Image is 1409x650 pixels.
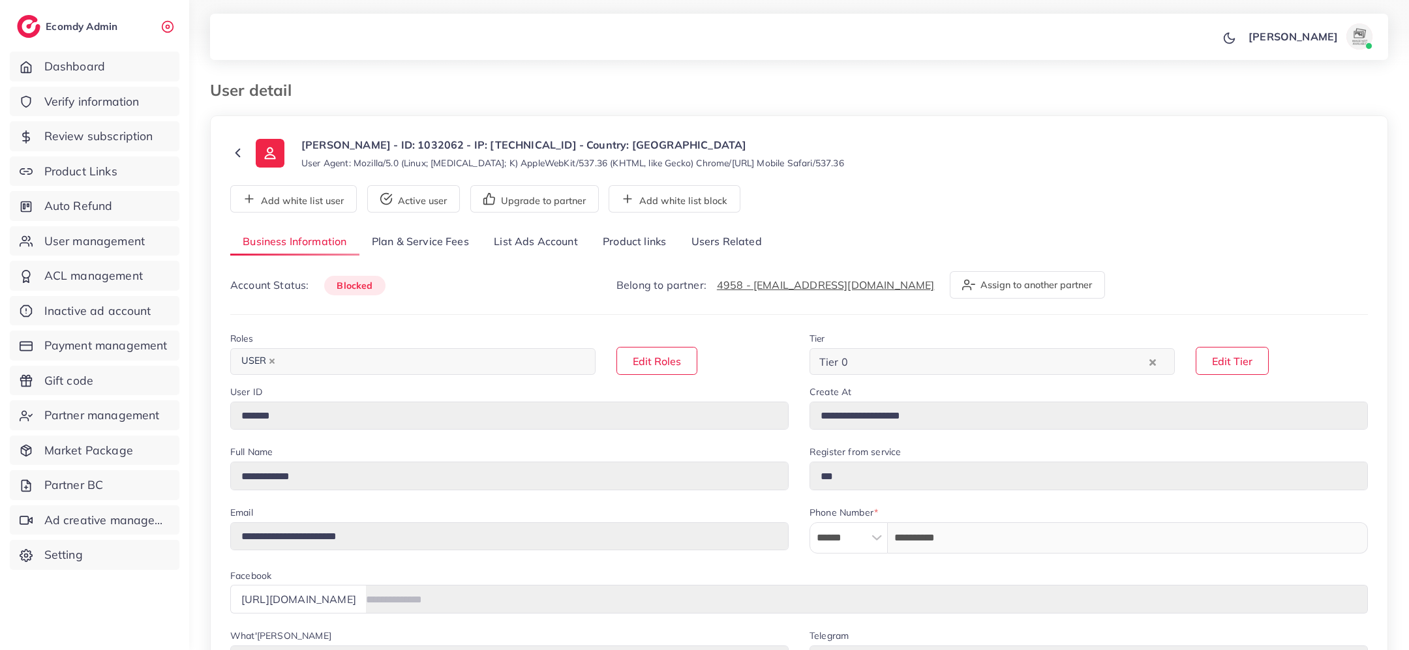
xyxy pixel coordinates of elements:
span: USER [235,352,281,370]
h2: Ecomdy Admin [46,20,121,33]
a: logoEcomdy Admin [17,15,121,38]
span: Ad creative management [44,512,170,529]
span: Partner management [44,407,160,424]
img: logo [17,15,40,38]
a: Users Related [678,228,774,256]
a: Setting [10,540,179,570]
a: Market Package [10,436,179,465]
label: Facebook [230,569,271,582]
label: Roles [230,332,253,345]
span: blocked [324,276,385,295]
a: Product Links [10,156,179,186]
label: Tier [810,332,825,345]
a: Payment management [10,331,179,361]
button: Deselect USER [269,358,275,364]
a: 4958 - [EMAIL_ADDRESS][DOMAIN_NAME] [717,278,935,291]
a: Partner BC [10,470,179,500]
a: Review subscription [10,121,179,151]
a: Business Information [230,228,359,256]
button: Edit Roles [616,347,697,375]
span: Auto Refund [44,198,113,214]
label: User ID [230,385,262,398]
button: Upgrade to partner [470,185,599,213]
p: [PERSON_NAME] - ID: 1032062 - IP: [TECHNICAL_ID] - Country: [GEOGRAPHIC_DATA] [301,137,844,153]
input: Search for option [852,351,1146,372]
span: Payment management [44,337,168,354]
a: Gift code [10,366,179,396]
span: Gift code [44,372,93,389]
a: Verify information [10,87,179,117]
a: Dashboard [10,52,179,81]
span: Inactive ad account [44,303,151,319]
label: Telegram [810,629,849,642]
label: Email [230,506,253,519]
label: Create At [810,385,851,398]
small: User Agent: Mozilla/5.0 (Linux; [MEDICAL_DATA]; K) AppleWebKit/537.36 (KHTML, like Gecko) Chrome/... [301,156,844,170]
label: What'[PERSON_NAME] [230,629,331,642]
img: avatar [1346,23,1372,50]
span: Review subscription [44,128,153,145]
a: Inactive ad account [10,296,179,326]
a: ACL management [10,261,179,291]
span: Market Package [44,442,133,459]
input: Search for option [282,351,579,372]
button: Add white list user [230,185,357,213]
button: Assign to another partner [950,271,1105,299]
span: Tier 0 [817,352,851,372]
label: Register from service [810,445,901,458]
p: Account Status: [230,277,386,293]
div: [URL][DOMAIN_NAME] [230,585,367,613]
a: Partner management [10,400,179,430]
div: Search for option [810,348,1175,375]
span: User management [44,233,145,250]
span: ACL management [44,267,143,284]
a: [PERSON_NAME]avatar [1241,23,1378,50]
img: ic-user-info.36bf1079.svg [256,139,284,168]
span: Product Links [44,163,117,180]
button: Edit Tier [1196,347,1269,375]
span: Dashboard [44,58,105,75]
a: Plan & Service Fees [359,228,481,256]
a: Auto Refund [10,191,179,221]
a: List Ads Account [481,228,590,256]
a: User management [10,226,179,256]
p: Belong to partner: [616,277,935,293]
span: Partner BC [44,477,104,494]
label: Phone Number [810,506,878,519]
div: Search for option [230,348,596,375]
button: Add white list block [609,185,740,213]
a: Product links [590,228,678,256]
h3: User detail [210,81,302,100]
span: Setting [44,546,83,563]
p: [PERSON_NAME] [1249,29,1338,44]
button: Clear Selected [1149,354,1156,369]
span: Verify information [44,93,140,110]
button: Active user [367,185,460,213]
label: Full Name [230,445,273,458]
a: Ad creative management [10,505,179,535]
